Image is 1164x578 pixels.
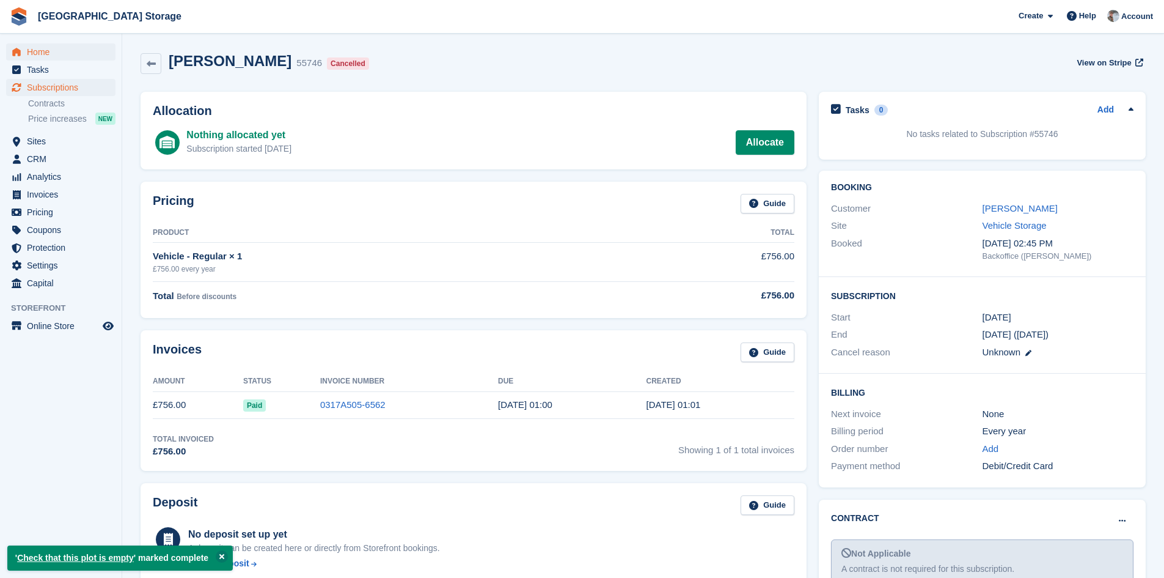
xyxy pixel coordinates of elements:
span: Total [153,291,174,301]
a: Add [983,442,999,456]
div: None [983,407,1133,421]
span: Price increases [28,113,87,125]
a: menu [6,79,115,96]
span: Paid [243,399,266,412]
time: 2025-07-02 00:00:00 UTC [498,399,552,410]
a: Allocate [736,130,794,155]
th: Due [498,372,646,391]
div: Total Invoiced [153,434,214,445]
a: menu [6,168,115,185]
a: menu [6,61,115,78]
div: Every year [983,424,1133,439]
h2: Invoices [153,343,202,363]
div: Debit/Credit Card [983,459,1133,473]
a: Set Up Deposit [188,557,440,570]
span: Account [1121,10,1153,23]
span: CRM [27,150,100,168]
div: [DATE] 02:45 PM [983,237,1133,251]
span: Protection [27,239,100,256]
span: Subscriptions [27,79,100,96]
a: Check that this plot is empty [17,553,134,563]
h2: Billing [831,386,1133,398]
img: stora-icon-8386f47178a22dfd0bd8f6a31ec36ba5ce8667c1dd55bd0f319d3a0aa187defe.svg [10,7,28,26]
div: £756.00 [153,445,214,459]
div: End [831,328,982,342]
div: Not Applicable [841,547,1123,560]
div: No deposit set up yet [188,527,440,542]
th: Invoice Number [320,372,498,391]
a: menu [6,317,115,335]
a: Price increases NEW [28,112,115,125]
span: Home [27,43,100,61]
a: menu [6,275,115,292]
div: Next invoice [831,407,982,421]
span: Online Store [27,317,100,335]
h2: Allocation [153,104,794,118]
span: Storefront [11,302,122,314]
a: 0317A505-6562 [320,399,386,410]
th: Total [621,223,794,243]
span: Unknown [983,347,1021,357]
div: Nothing allocated yet [186,128,291,143]
span: View on Stripe [1077,57,1131,69]
span: Pricing [27,204,100,221]
th: Created [646,372,795,391]
span: Create [1019,10,1043,22]
span: Invoices [27,186,100,203]
a: menu [6,133,115,150]
span: Showing 1 of 1 total invoices [678,434,794,459]
a: [PERSON_NAME] [983,203,1058,213]
a: menu [6,257,115,274]
th: Product [153,223,621,243]
div: A contract is not required for this subscription. [841,563,1123,576]
div: NEW [95,113,115,125]
div: £756.00 every year [153,264,621,275]
span: Help [1079,10,1096,22]
div: Site [831,219,982,233]
div: Cancel reason [831,346,982,360]
div: 0 [874,105,888,116]
a: Vehicle Storage [983,220,1047,231]
span: Settings [27,257,100,274]
div: Start [831,311,982,325]
a: menu [6,239,115,256]
a: menu [6,221,115,239]
a: menu [6,186,115,203]
div: Cancelled [327,57,369,70]
img: Will Strivens [1107,10,1119,22]
a: Add [1097,103,1114,117]
time: 2025-07-01 00:01:30 UTC [646,399,701,410]
p: ' ' marked complete [7,546,233,571]
a: Guide [741,343,794,363]
h2: Contract [831,512,879,525]
time: 2025-07-01 00:00:00 UTC [983,311,1011,325]
div: £756.00 [621,289,794,303]
div: 55746 [296,56,322,70]
a: [GEOGRAPHIC_DATA] Storage [33,6,186,26]
p: A deposit can be created here or directly from Storefront bookings. [188,542,440,555]
th: Status [243,372,320,391]
div: Set Up Deposit [188,557,249,570]
a: Guide [741,495,794,516]
div: Order number [831,442,982,456]
span: Coupons [27,221,100,239]
a: Guide [741,194,794,214]
div: Vehicle - Regular × 1 [153,250,621,264]
td: £756.00 [153,391,243,419]
div: Backoffice ([PERSON_NAME]) [983,250,1133,262]
h2: Tasks [846,105,869,116]
a: menu [6,43,115,61]
a: Preview store [101,319,115,333]
div: Booked [831,237,982,262]
a: menu [6,150,115,168]
div: Subscription started [DATE] [186,143,291,155]
div: Customer [831,202,982,216]
a: View on Stripe [1072,53,1146,73]
h2: Booking [831,183,1133,193]
span: Sites [27,133,100,150]
span: Capital [27,275,100,292]
span: Tasks [27,61,100,78]
h2: Pricing [153,194,194,214]
th: Amount [153,372,243,391]
span: Before discounts [177,292,236,301]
